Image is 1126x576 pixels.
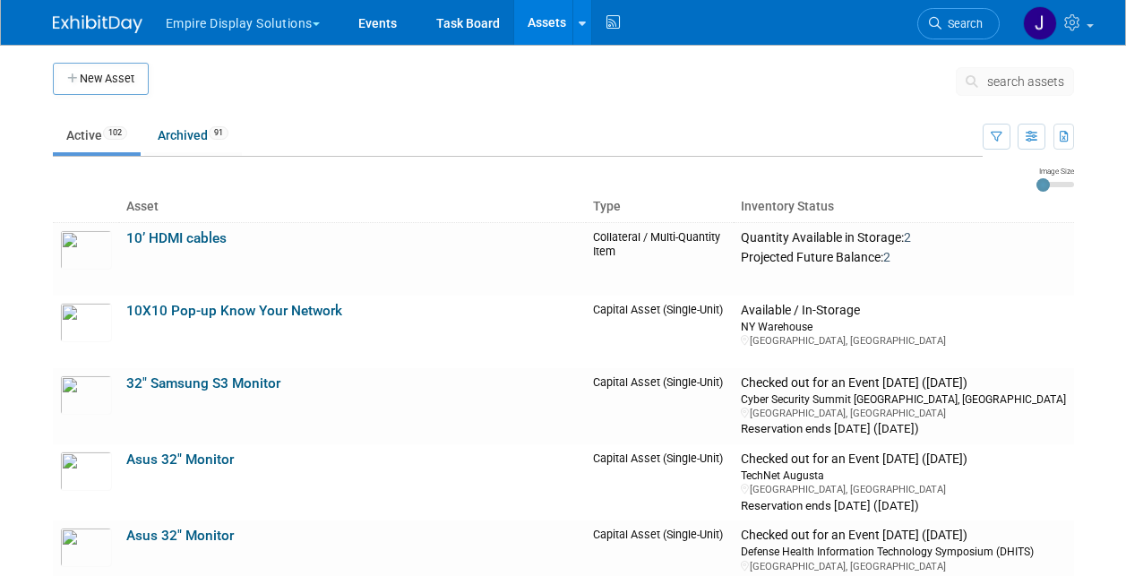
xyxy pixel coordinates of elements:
div: [GEOGRAPHIC_DATA], [GEOGRAPHIC_DATA] [741,483,1066,496]
div: Quantity Available in Storage: [741,230,1066,246]
button: search assets [956,67,1074,96]
td: Capital Asset (Single-Unit) [586,368,735,444]
div: Checked out for an Event [DATE] ([DATE]) [741,528,1066,544]
a: 10’ HDMI cables [126,230,227,246]
div: TechNet Augusta [741,468,1066,483]
a: 32" Samsung S3 Monitor [126,375,280,391]
span: 102 [103,126,127,140]
td: Capital Asset (Single-Unit) [586,444,735,520]
td: Collateral / Multi-Quantity Item [586,222,735,296]
div: Defense Health Information Technology Symposium (DHITS) [741,544,1066,559]
button: New Asset [53,63,149,95]
span: 2 [883,250,890,264]
a: Archived91 [144,118,242,152]
div: [GEOGRAPHIC_DATA], [GEOGRAPHIC_DATA] [741,407,1066,420]
div: Projected Future Balance: [741,246,1066,266]
div: Checked out for an Event [DATE] ([DATE]) [741,451,1066,468]
div: Checked out for an Event [DATE] ([DATE]) [741,375,1066,391]
img: ExhibitDay [53,15,142,33]
span: Search [941,17,983,30]
div: Reservation ends [DATE] ([DATE]) [741,420,1066,437]
div: NY Warehouse [741,319,1066,334]
span: 91 [209,126,228,140]
div: Available / In-Storage [741,303,1066,319]
a: Active102 [53,118,141,152]
a: Search [917,8,1000,39]
a: 10X10 Pop-up Know Your Network [126,303,342,319]
a: Asus 32" Monitor [126,528,234,544]
th: Type [586,192,735,222]
td: Capital Asset (Single-Unit) [586,296,735,368]
div: Reservation ends [DATE] ([DATE]) [741,497,1066,514]
div: Image Size [1036,166,1074,176]
th: Asset [119,192,586,222]
a: Asus 32" Monitor [126,451,234,468]
div: [GEOGRAPHIC_DATA], [GEOGRAPHIC_DATA] [741,334,1066,348]
div: Cyber Security Summit [GEOGRAPHIC_DATA], [GEOGRAPHIC_DATA] [741,391,1066,407]
span: search assets [987,74,1064,89]
img: Jessica Luyster [1023,6,1057,40]
span: 2 [904,230,911,245]
div: [GEOGRAPHIC_DATA], [GEOGRAPHIC_DATA] [741,560,1066,573]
